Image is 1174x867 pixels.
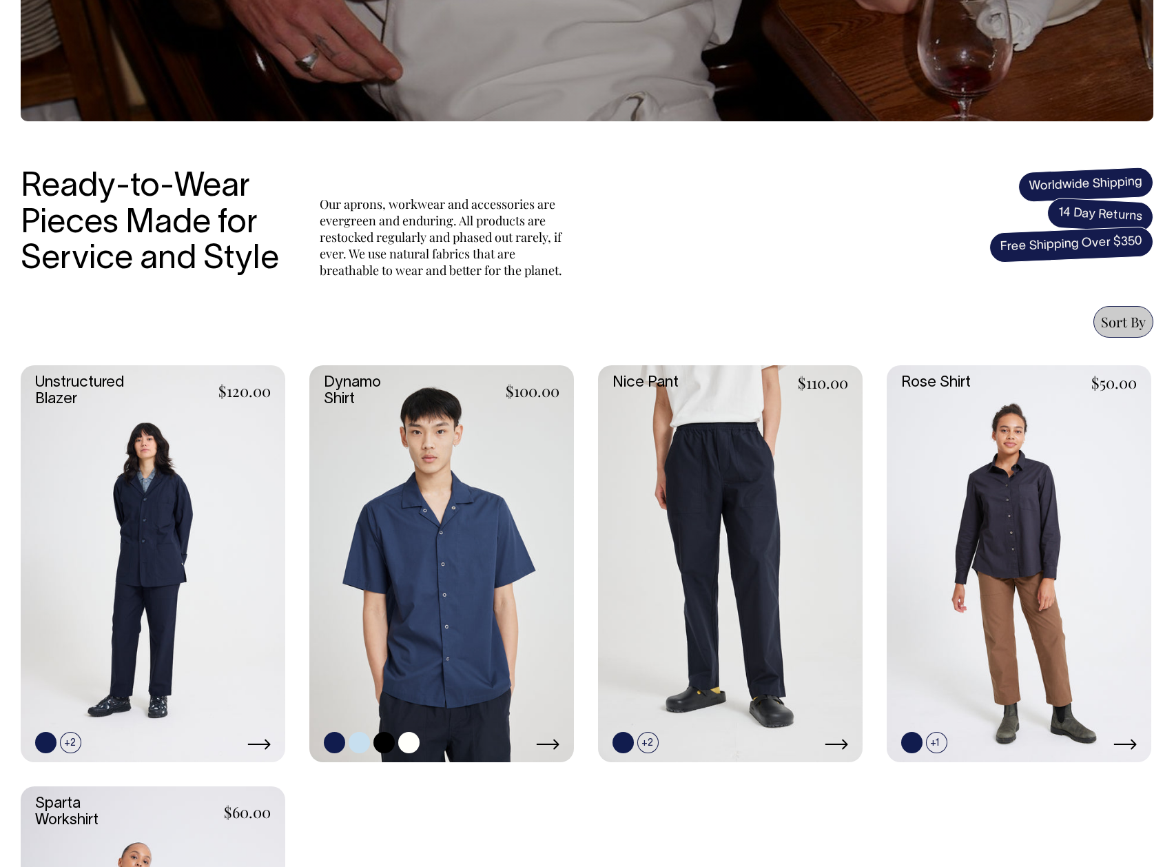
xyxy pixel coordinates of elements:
[1101,312,1146,331] span: Sort By
[1047,197,1154,233] span: 14 Day Returns
[1018,167,1154,203] span: Worldwide Shipping
[989,226,1154,263] span: Free Shipping Over $350
[926,732,947,753] span: +1
[320,196,568,278] p: Our aprons, workwear and accessories are evergreen and enduring. All products are restocked regul...
[637,732,659,753] span: +2
[60,732,81,753] span: +2
[21,170,289,278] h3: Ready-to-Wear Pieces Made for Service and Style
